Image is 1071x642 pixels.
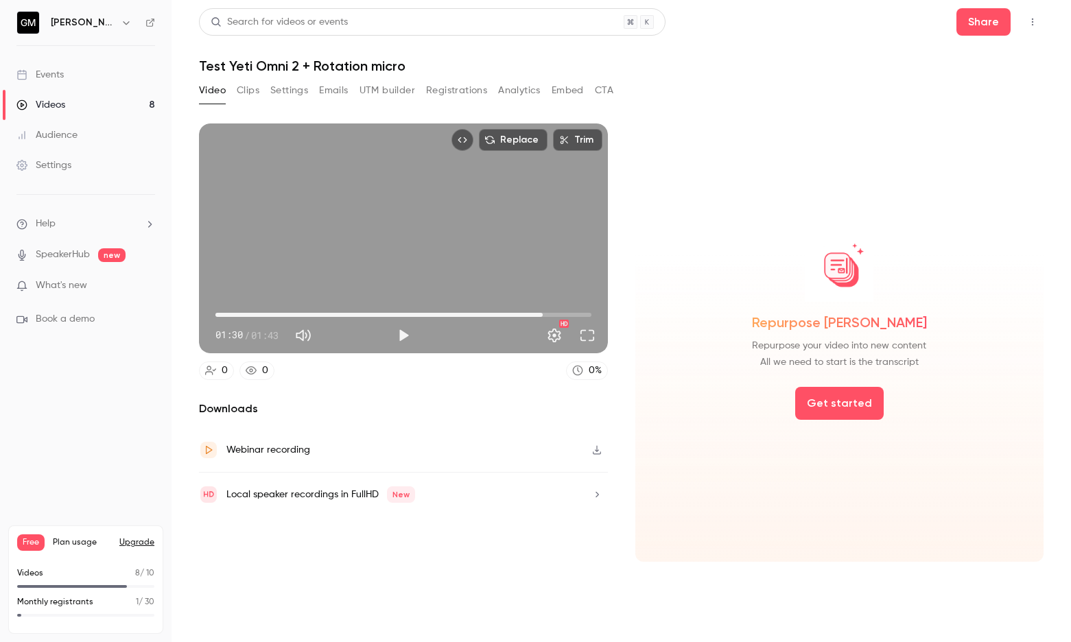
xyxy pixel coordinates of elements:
[239,361,274,380] a: 0
[36,312,95,326] span: Book a demo
[541,322,568,349] button: Settings
[589,364,602,378] div: 0 %
[1022,11,1044,33] button: Top Bar Actions
[552,80,584,102] button: Embed
[17,534,45,551] span: Free
[956,8,1011,36] button: Share
[244,328,250,342] span: /
[752,337,926,370] span: Repurpose your video into new content All we need to start is the transcript
[360,80,415,102] button: UTM builder
[479,129,548,151] button: Replace
[211,15,348,29] div: Search for videos or events
[16,217,155,231] li: help-dropdown-opener
[17,596,93,608] p: Monthly registrants
[199,80,226,102] button: Video
[16,98,65,112] div: Videos
[319,80,348,102] button: Emails
[136,596,154,608] p: / 30
[119,537,154,548] button: Upgrade
[752,313,927,332] span: Repurpose [PERSON_NAME]
[559,320,569,328] div: HD
[390,322,417,349] button: Play
[51,16,115,29] h6: [PERSON_NAME]
[17,567,43,580] p: Videos
[36,217,56,231] span: Help
[135,569,140,578] span: 8
[135,567,154,580] p: / 10
[136,598,139,606] span: 1
[215,328,279,342] div: 01:30
[199,361,234,380] a: 0
[262,364,268,378] div: 0
[16,68,64,82] div: Events
[36,248,90,262] a: SpeakerHub
[36,278,87,293] span: What's new
[222,364,228,378] div: 0
[574,322,601,349] button: Full screen
[290,322,317,349] button: Mute
[270,80,308,102] button: Settings
[199,401,608,417] h2: Downloads
[215,328,243,342] span: 01:30
[451,129,473,151] button: Embed video
[98,248,126,262] span: new
[226,442,310,458] div: Webinar recording
[387,486,415,503] span: New
[795,387,884,420] button: Get started
[53,537,111,548] span: Plan usage
[595,80,613,102] button: CTA
[251,328,279,342] span: 01:43
[199,58,1044,74] h1: Test Yeti Omni 2 + Rotation micro
[498,80,541,102] button: Analytics
[426,80,487,102] button: Registrations
[16,158,71,172] div: Settings
[16,128,78,142] div: Audience
[237,80,259,102] button: Clips
[226,486,415,503] div: Local speaker recordings in FullHD
[553,129,602,151] button: Trim
[139,280,155,292] iframe: Noticeable Trigger
[17,12,39,34] img: Guillaume Mariteau
[566,361,608,380] a: 0%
